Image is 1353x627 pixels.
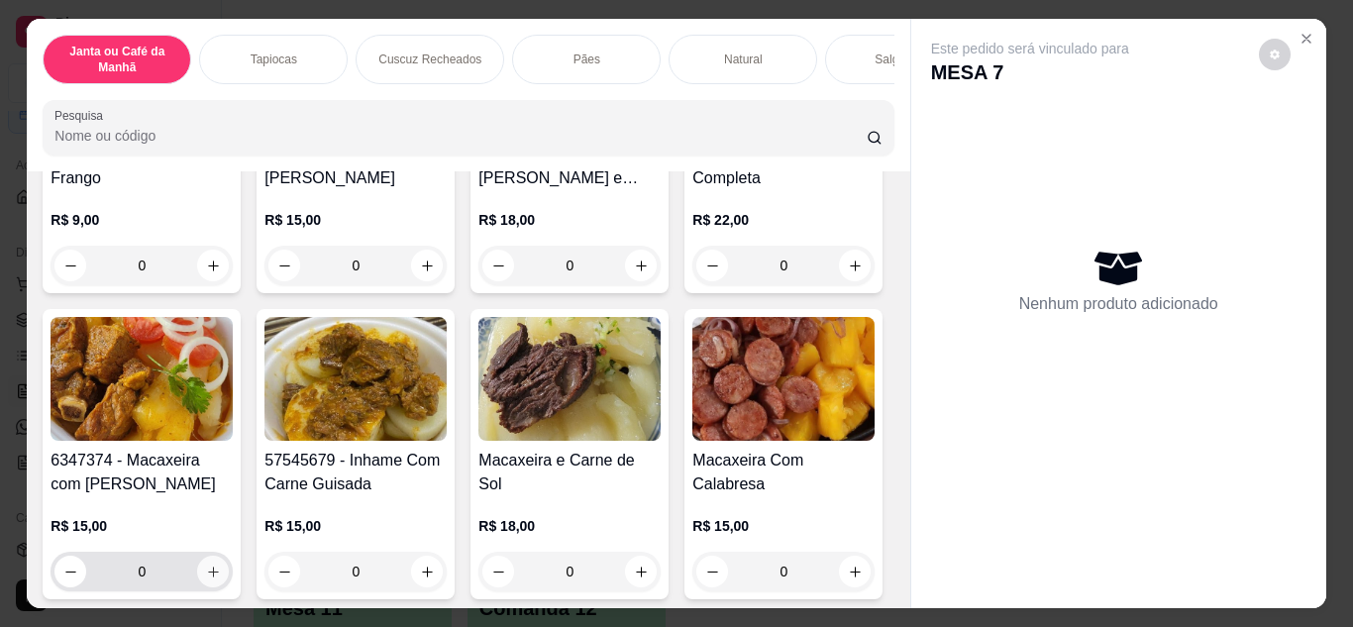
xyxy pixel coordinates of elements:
img: product-image [51,317,233,441]
p: R$ 9,00 [51,210,233,230]
p: R$ 22,00 [692,210,875,230]
button: decrease-product-quantity [482,250,514,281]
p: Cuscuz Recheados [378,52,481,67]
p: Janta ou Café da Manhã [59,44,174,75]
h4: Macaxeira e Carne de Sol [478,449,661,496]
h4: 57545679 - Inhame Com Carne Guisada [264,449,447,496]
p: Tapiocas [251,52,297,67]
p: R$ 15,00 [51,516,233,536]
h4: Macaxeira Com Calabresa [692,449,875,496]
input: Pesquisa [54,126,867,146]
p: MESA 7 [931,58,1129,86]
p: Natural [724,52,763,67]
img: product-image [264,317,447,441]
p: R$ 15,00 [264,516,447,536]
button: decrease-product-quantity [482,556,514,587]
button: increase-product-quantity [411,250,443,281]
p: R$ 18,00 [478,516,661,536]
button: decrease-product-quantity [696,556,728,587]
img: product-image [478,317,661,441]
h4: 6347374 - Macaxeira com [PERSON_NAME] [51,449,233,496]
p: R$ 15,00 [692,516,875,536]
button: Close [1291,23,1322,54]
button: increase-product-quantity [839,556,871,587]
button: decrease-product-quantity [268,556,300,587]
button: decrease-product-quantity [268,250,300,281]
button: decrease-product-quantity [54,250,86,281]
button: increase-product-quantity [197,556,229,587]
p: Pães [573,52,600,67]
button: decrease-product-quantity [54,556,86,587]
button: increase-product-quantity [839,250,871,281]
button: increase-product-quantity [625,556,657,587]
p: Nenhum produto adicionado [1019,292,1218,316]
p: R$ 18,00 [478,210,661,230]
p: R$ 15,00 [264,210,447,230]
p: Salgados [875,52,924,67]
button: decrease-product-quantity [1259,39,1291,70]
button: increase-product-quantity [625,250,657,281]
button: increase-product-quantity [197,250,229,281]
label: Pesquisa [54,107,110,124]
button: increase-product-quantity [411,556,443,587]
img: product-image [692,317,875,441]
p: Este pedido será vinculado para [931,39,1129,58]
button: decrease-product-quantity [696,250,728,281]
